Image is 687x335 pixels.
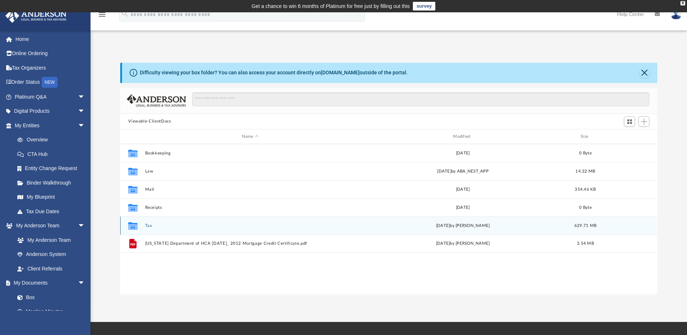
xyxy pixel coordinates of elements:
div: [DATE] [358,204,568,211]
span: 14.32 MB [576,169,595,173]
a: My Entitiesarrow_drop_down [5,118,96,133]
span: 629.71 MB [574,224,596,228]
span: arrow_drop_down [78,219,92,233]
img: User Pic [671,9,682,20]
button: Law [145,169,355,174]
div: [DATE] [358,150,568,157]
button: Receipts [145,205,355,210]
span: arrow_drop_down [78,104,92,119]
div: [DATE] [358,186,568,193]
a: menu [98,14,106,19]
span: 0 Byte [579,206,592,210]
a: Platinum Q&Aarrow_drop_down [5,90,96,104]
a: Home [5,32,96,46]
a: My Blueprint [10,190,92,204]
a: My Anderson Teamarrow_drop_down [5,219,92,233]
a: Meeting Minutes [10,305,92,319]
button: Viewable-ClientDocs [128,118,171,125]
div: id [603,133,654,140]
button: Add [638,116,649,127]
a: Entity Change Request [10,161,96,176]
span: [DATE] [436,224,450,228]
div: Get a chance to win 6 months of Platinum for free just by filling out this [252,2,410,11]
span: 3.54 MB [577,242,594,246]
span: arrow_drop_down [78,118,92,133]
span: 354.46 KB [575,187,596,191]
div: NEW [42,77,58,88]
div: by [PERSON_NAME] [358,223,568,229]
a: Tax Organizers [5,61,96,75]
span: arrow_drop_down [78,90,92,104]
a: [DOMAIN_NAME] [321,70,360,75]
i: menu [98,10,106,19]
img: Anderson Advisors Platinum Portal [3,9,69,23]
a: My Anderson Team [10,233,89,247]
div: [DATE] by [PERSON_NAME] [358,241,568,247]
a: Anderson System [10,247,92,262]
button: Mail [145,187,355,192]
a: Client Referrals [10,261,92,276]
button: Switch to Grid View [624,116,635,127]
a: Online Ordering [5,46,96,61]
i: search [121,10,129,18]
div: Size [571,133,600,140]
button: Bookkeeping [145,151,355,156]
button: Close [640,68,650,78]
div: grid [120,144,657,294]
a: survey [413,2,435,11]
span: arrow_drop_down [78,276,92,291]
a: Box [10,290,89,305]
a: CTA Hub [10,147,96,161]
button: Tax [145,223,355,228]
a: Tax Due Dates [10,204,96,219]
input: Search files and folders [192,92,649,106]
a: Digital Productsarrow_drop_down [5,104,96,119]
div: [DATE] by ABA_NEST_APP [358,168,568,175]
div: id [123,133,142,140]
a: My Documentsarrow_drop_down [5,276,92,290]
a: Overview [10,133,96,147]
a: Binder Walkthrough [10,175,96,190]
div: Modified [358,133,568,140]
div: close [680,1,685,5]
span: 0 Byte [579,151,592,155]
a: Order StatusNEW [5,75,96,90]
div: Difficulty viewing your box folder? You can also access your account directly on outside of the p... [140,69,408,76]
div: Name [145,133,355,140]
button: [US_STATE] Department of HCA [DATE]_ 2012 Mortgage Credit Certificate.pdf [145,241,355,246]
